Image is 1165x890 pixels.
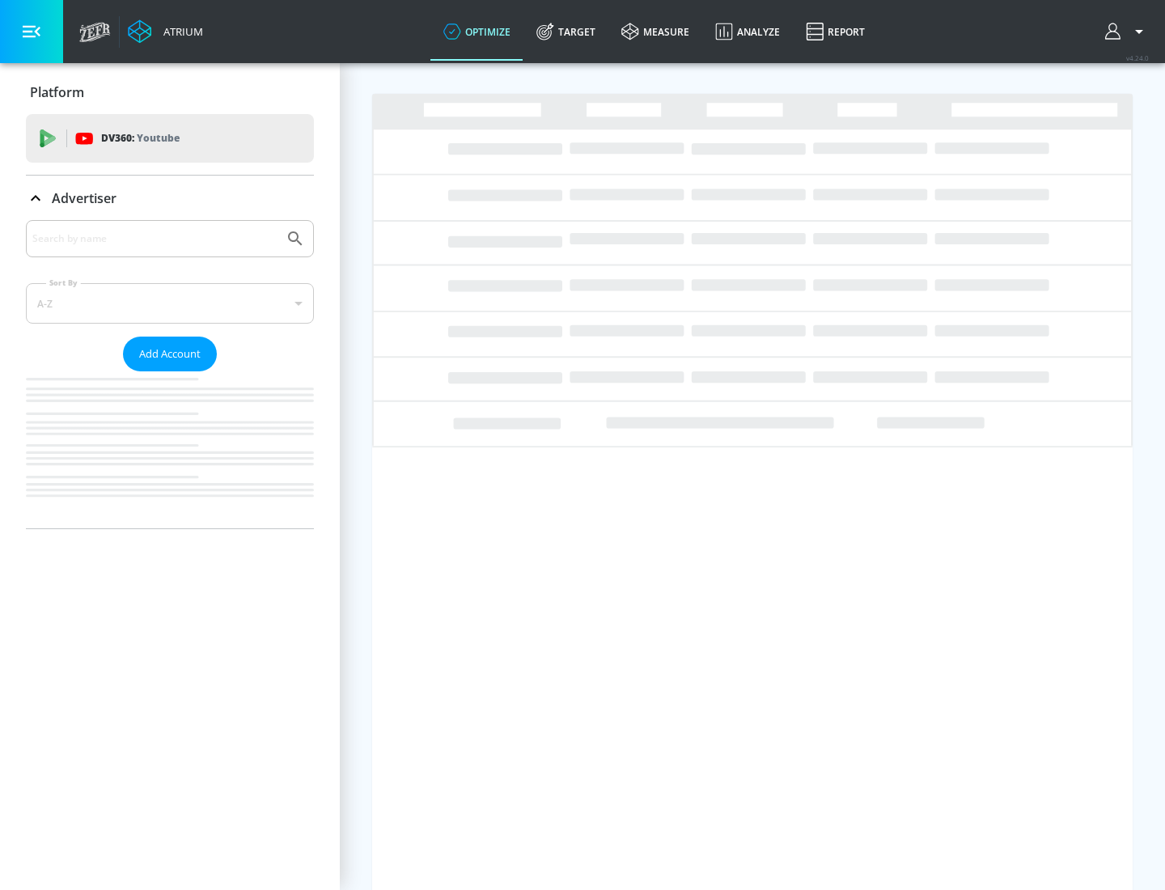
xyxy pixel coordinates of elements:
button: Add Account [123,337,217,371]
p: Advertiser [52,189,116,207]
div: Atrium [157,24,203,39]
p: DV360: [101,129,180,147]
div: DV360: Youtube [26,114,314,163]
span: v 4.24.0 [1126,53,1149,62]
div: Advertiser [26,176,314,221]
a: measure [608,2,702,61]
label: Sort By [46,278,81,288]
span: Add Account [139,345,201,363]
div: Platform [26,70,314,115]
div: Advertiser [26,220,314,528]
p: Platform [30,83,84,101]
a: Analyze [702,2,793,61]
nav: list of Advertiser [26,371,314,528]
a: optimize [430,2,523,61]
p: Youtube [137,129,180,146]
input: Search by name [32,228,277,249]
a: Target [523,2,608,61]
div: A-Z [26,283,314,324]
a: Atrium [128,19,203,44]
a: Report [793,2,878,61]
